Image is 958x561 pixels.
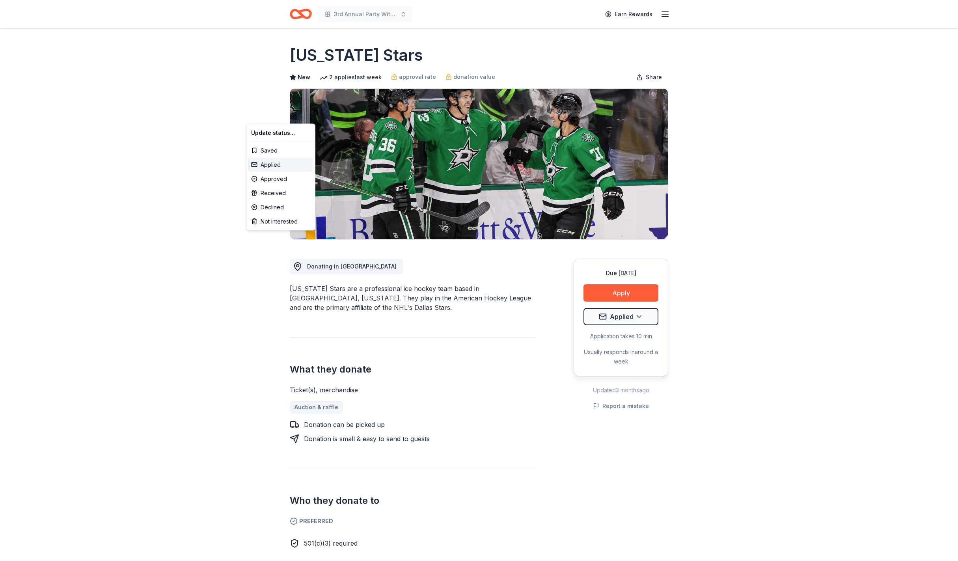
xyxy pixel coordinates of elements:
div: Saved [248,144,313,158]
div: Received [248,186,313,200]
div: Not interested [248,214,313,229]
div: Update status... [248,126,313,140]
div: Declined [248,200,313,214]
div: Applied [248,158,313,172]
div: Approved [248,172,313,186]
span: 3rd Annual Party With A Purpose [334,9,397,19]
